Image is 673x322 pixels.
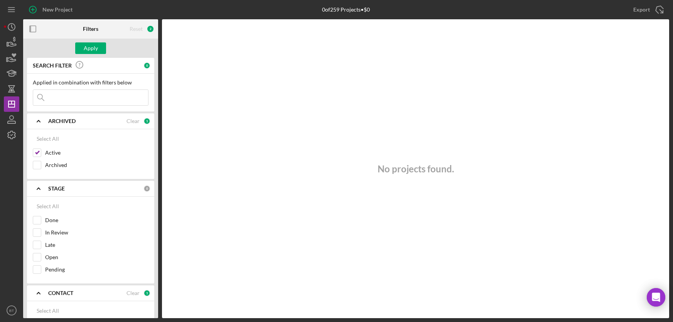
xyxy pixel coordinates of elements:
div: 1 [143,290,150,297]
label: Active [45,149,148,157]
div: Select All [37,131,59,147]
div: Clear [127,290,140,296]
div: Applied in combination with filters below [33,79,148,86]
label: Open [45,253,148,261]
button: New Project [23,2,80,17]
b: CONTACT [48,290,73,296]
h3: No projects found. [378,164,454,174]
div: Reset [130,26,143,32]
b: SEARCH FILTER [33,62,72,69]
div: 0 [143,185,150,192]
div: Clear [127,118,140,124]
b: Filters [83,26,98,32]
b: STAGE [48,185,65,192]
div: Select All [37,303,59,319]
div: Select All [37,199,59,214]
label: Late [45,241,148,249]
button: Select All [33,303,63,319]
div: 0 [143,62,150,69]
label: Done [45,216,148,224]
div: 2 [147,25,154,33]
label: In Review [45,229,148,236]
div: 1 [143,118,150,125]
button: Select All [33,131,63,147]
label: Pending [45,266,148,273]
button: Export [626,2,669,17]
div: Open Intercom Messenger [647,288,665,307]
button: BT [4,303,19,318]
text: BT [9,309,14,313]
button: Apply [75,42,106,54]
b: ARCHIVED [48,118,76,124]
button: Select All [33,199,63,214]
div: 0 of 259 Projects • $0 [322,7,370,13]
label: Archived [45,161,148,169]
div: Export [633,2,650,17]
div: New Project [42,2,73,17]
div: Apply [84,42,98,54]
